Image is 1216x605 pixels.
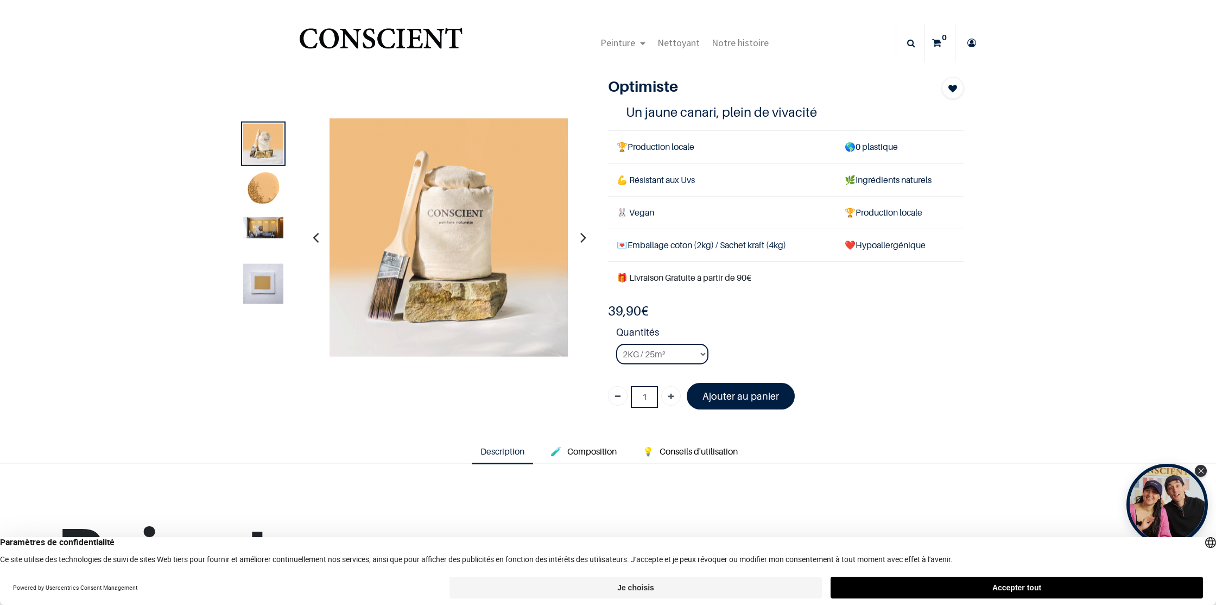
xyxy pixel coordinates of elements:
[660,446,738,457] span: Conseils d'utilisation
[836,163,964,196] td: Ingrédients naturels
[243,170,283,210] img: Product image
[616,325,964,344] strong: Quantités
[836,196,964,229] td: Production locale
[626,104,946,121] h4: Un jaune canari, plein de vivacité
[687,383,795,409] a: Ajouter au panier
[297,22,465,65] img: Conscient
[480,446,524,457] span: Description
[845,141,856,152] span: 🌎
[617,240,628,250] span: 💌
[845,174,856,185] span: 🌿
[608,303,641,319] span: 39,90
[550,446,561,457] span: 🧪
[608,131,836,163] td: Production locale
[939,32,949,43] sup: 0
[617,141,628,152] span: 🏆
[594,24,651,62] a: Peinture
[297,22,465,65] a: Logo of Conscient
[243,123,283,163] img: Product image
[243,217,283,238] img: Product image
[608,386,628,406] a: Supprimer
[948,82,957,95] span: Add to wishlist
[608,77,910,96] h1: Optimiste
[1126,464,1208,545] div: Open Tolstoy widget
[617,174,695,185] span: 💪 Résistant aux Uvs
[617,207,654,218] span: 🐰 Vegan
[243,263,283,304] img: Product image
[1126,464,1208,545] div: Tolstoy bubble widget
[712,36,769,49] span: Notre histoire
[617,272,751,283] font: 🎁 Livraison Gratuite à partir de 90€
[608,229,836,261] td: Emballage coton (2kg) / Sachet kraft (4kg)
[643,446,654,457] span: 💡
[836,131,964,163] td: 0 plastique
[330,118,568,357] img: Product image
[845,207,856,218] span: 🏆
[567,446,617,457] span: Composition
[600,36,635,49] span: Peinture
[608,303,649,319] b: €
[1126,464,1208,545] div: Open Tolstoy
[924,24,955,62] a: 0
[657,36,700,49] span: Nettoyant
[661,386,681,406] a: Ajouter
[836,229,964,261] td: ❤️Hypoallergénique
[702,390,779,402] font: Ajouter au panier
[1160,535,1211,586] iframe: Tidio Chat
[1195,465,1207,477] div: Close Tolstoy widget
[942,77,964,99] button: Add to wishlist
